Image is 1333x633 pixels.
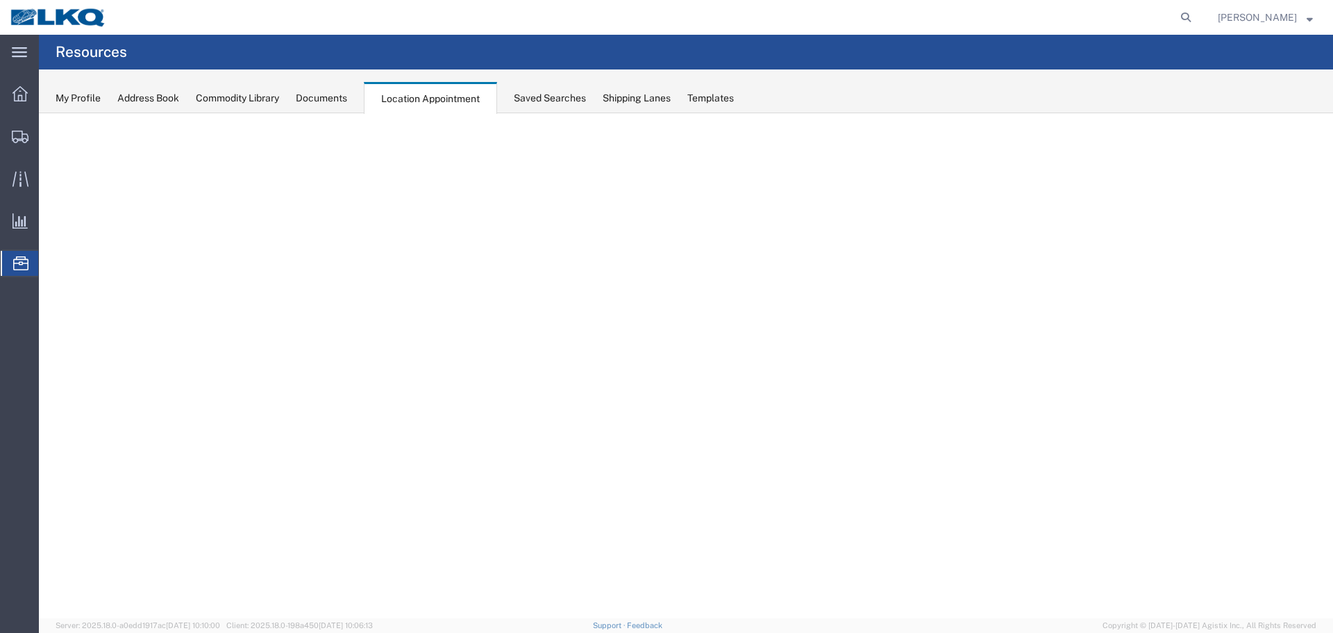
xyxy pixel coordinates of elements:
div: My Profile [56,91,101,106]
a: Support [593,621,628,630]
div: Documents [296,91,347,106]
div: Location Appointment [364,82,497,114]
span: [DATE] 10:06:13 [319,621,373,630]
div: Templates [687,91,734,106]
img: logo [10,7,107,28]
div: Saved Searches [514,91,586,106]
span: [DATE] 10:10:00 [166,621,220,630]
h4: Resources [56,35,127,69]
div: Address Book [117,91,179,106]
span: Client: 2025.18.0-198a450 [226,621,373,630]
a: Feedback [627,621,662,630]
span: William Haney [1218,10,1297,25]
span: Copyright © [DATE]-[DATE] Agistix Inc., All Rights Reserved [1103,620,1316,632]
button: [PERSON_NAME] [1217,9,1314,26]
iframe: FS Legacy Container [39,113,1333,618]
span: Server: 2025.18.0-a0edd1917ac [56,621,220,630]
div: Commodity Library [196,91,279,106]
div: Shipping Lanes [603,91,671,106]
